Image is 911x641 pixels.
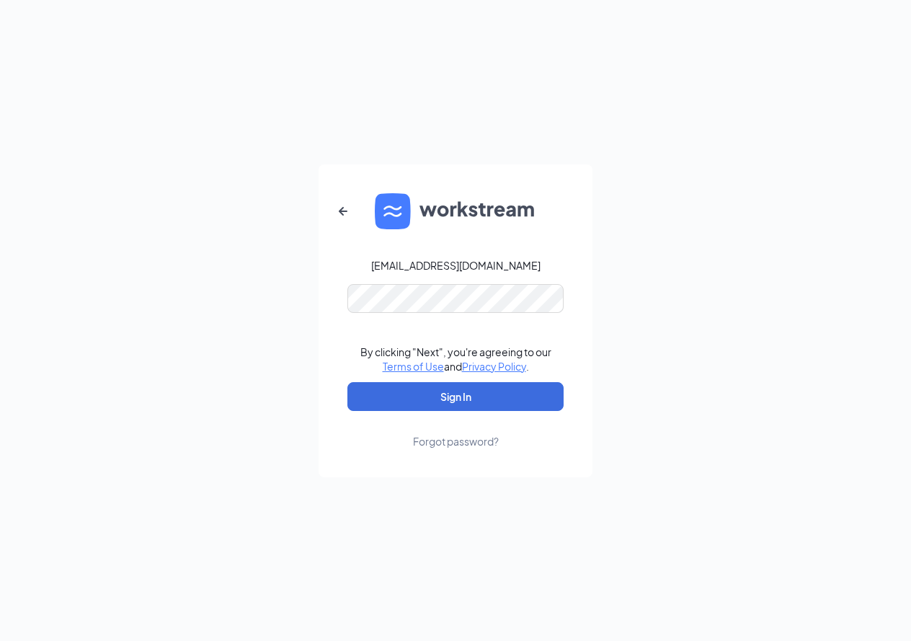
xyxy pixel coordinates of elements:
img: WS logo and Workstream text [375,193,536,229]
button: ArrowLeftNew [326,194,360,229]
a: Terms of Use [383,360,444,373]
a: Forgot password? [413,411,499,448]
div: Forgot password? [413,434,499,448]
button: Sign In [347,382,564,411]
svg: ArrowLeftNew [334,203,352,220]
a: Privacy Policy [462,360,526,373]
div: [EMAIL_ADDRESS][DOMAIN_NAME] [371,258,541,273]
div: By clicking "Next", you're agreeing to our and . [360,345,551,373]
